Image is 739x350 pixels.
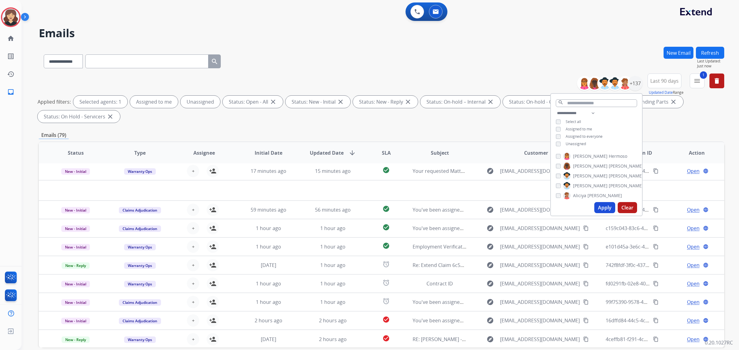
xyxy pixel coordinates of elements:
[566,126,592,132] span: Assigned to me
[255,149,282,157] span: Initial Date
[648,74,681,88] button: Last 90 days
[687,225,700,232] span: Open
[349,149,356,157] mat-icon: arrow_downward
[703,318,709,323] mat-icon: language
[209,206,216,213] mat-icon: person_add
[315,168,351,174] span: 15 minutes ago
[487,280,494,287] mat-icon: explore
[609,163,643,169] span: [PERSON_NAME]
[431,149,449,157] span: Subject
[609,153,627,159] span: Hermoso
[187,165,199,177] button: +
[703,336,709,342] mat-icon: language
[566,141,586,146] span: Unassigned
[192,280,195,287] span: +
[187,277,199,290] button: +
[487,98,494,105] mat-icon: close
[310,149,344,157] span: Updated Date
[73,96,127,108] div: Selected agents: 1
[209,261,216,269] mat-icon: person_add
[653,281,659,286] mat-icon: content_copy
[609,173,643,179] span: [PERSON_NAME]
[653,299,659,305] mat-icon: content_copy
[606,336,697,343] span: 4ceffb81-f291-4c7c-9a3c-d72c60e20d2b
[500,206,580,213] span: [EMAIL_ADDRESS][DOMAIN_NAME]
[39,131,69,139] p: Emails (79)
[187,204,199,216] button: +
[566,134,603,139] span: Assigned to everyone
[413,243,499,250] span: Employment Verification - 443898280
[404,98,412,105] mat-icon: close
[315,206,351,213] span: 56 minutes ago
[703,168,709,174] mat-icon: language
[61,299,90,306] span: New - Initial
[687,336,700,343] span: Open
[180,96,220,108] div: Unassigned
[594,202,615,213] button: Apply
[256,243,281,250] span: 1 hour ago
[487,225,494,232] mat-icon: explore
[382,224,390,231] mat-icon: check_circle
[255,317,282,324] span: 2 hours ago
[703,225,709,231] mat-icon: language
[192,225,195,232] span: +
[583,299,589,305] mat-icon: content_copy
[319,317,347,324] span: 2 hours ago
[119,299,161,306] span: Claims Adjudication
[119,225,161,232] span: Claims Adjudication
[653,262,659,268] mat-icon: content_copy
[703,207,709,213] mat-icon: language
[687,298,700,306] span: Open
[187,314,199,327] button: +
[413,206,608,213] span: You've been assigned a new service order: b896bb0d-1c2e-458e-b88e-820ba94e1733
[703,244,709,249] mat-icon: language
[256,280,281,287] span: 1 hour ago
[119,207,161,213] span: Claims Adjudication
[124,244,156,250] span: Warranty Ops
[192,206,195,213] span: +
[500,167,580,175] span: [EMAIL_ADDRESS][DOMAIN_NAME]
[61,244,90,250] span: New - Initial
[606,262,697,268] span: 742f8fdf-3f0c-4375-a29b-ce2edd13d9a7
[187,241,199,253] button: +
[500,280,580,287] span: [EMAIL_ADDRESS][DOMAIN_NAME]
[382,166,390,174] mat-icon: check_circle
[524,149,548,157] span: Customer
[618,202,637,213] button: Clear
[320,262,345,268] span: 1 hour ago
[7,35,14,42] mat-icon: home
[705,339,733,346] p: 0.20.1027RC
[703,262,709,268] mat-icon: language
[413,336,584,343] span: RE: [PERSON_NAME] - SO#501291570 [ thread::YkCygjclBkiccZoDyUlVXDk:: ]
[606,317,697,324] span: 16dffd84-44c5-4c84-afa0-7d362bcbfe80
[703,299,709,305] mat-icon: language
[7,88,14,96] mat-icon: inbox
[653,207,659,213] mat-icon: content_copy
[693,77,701,85] mat-icon: menu
[211,58,218,65] mat-icon: search
[187,222,199,234] button: +
[209,336,216,343] mat-icon: person_add
[124,262,156,269] span: Warranty Ops
[660,142,724,164] th: Action
[653,244,659,249] mat-icon: content_copy
[606,299,697,305] span: 99f75390-9578-48a0-b104-7474f9bb1ff1
[7,53,14,60] mat-icon: list_alt
[192,336,195,343] span: +
[687,167,700,175] span: Open
[124,168,156,175] span: Warranty Ops
[500,317,580,324] span: [EMAIL_ADDRESS][DOMAIN_NAME]
[61,281,90,287] span: New - Initial
[209,317,216,324] mat-icon: person_add
[119,318,161,324] span: Claims Adjudication
[664,47,693,59] button: New Email
[650,80,679,82] span: Last 90 days
[487,336,494,343] mat-icon: explore
[687,280,700,287] span: Open
[320,299,345,305] span: 1 hour ago
[697,64,724,69] span: Just now
[192,167,195,175] span: +
[500,243,580,250] span: [EMAIL_ADDRESS][DOMAIN_NAME]
[413,317,603,324] span: You've been assigned a new service order: 394381e7-391d-45c9-a9bb-1f61fff2a37a
[687,243,700,250] span: Open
